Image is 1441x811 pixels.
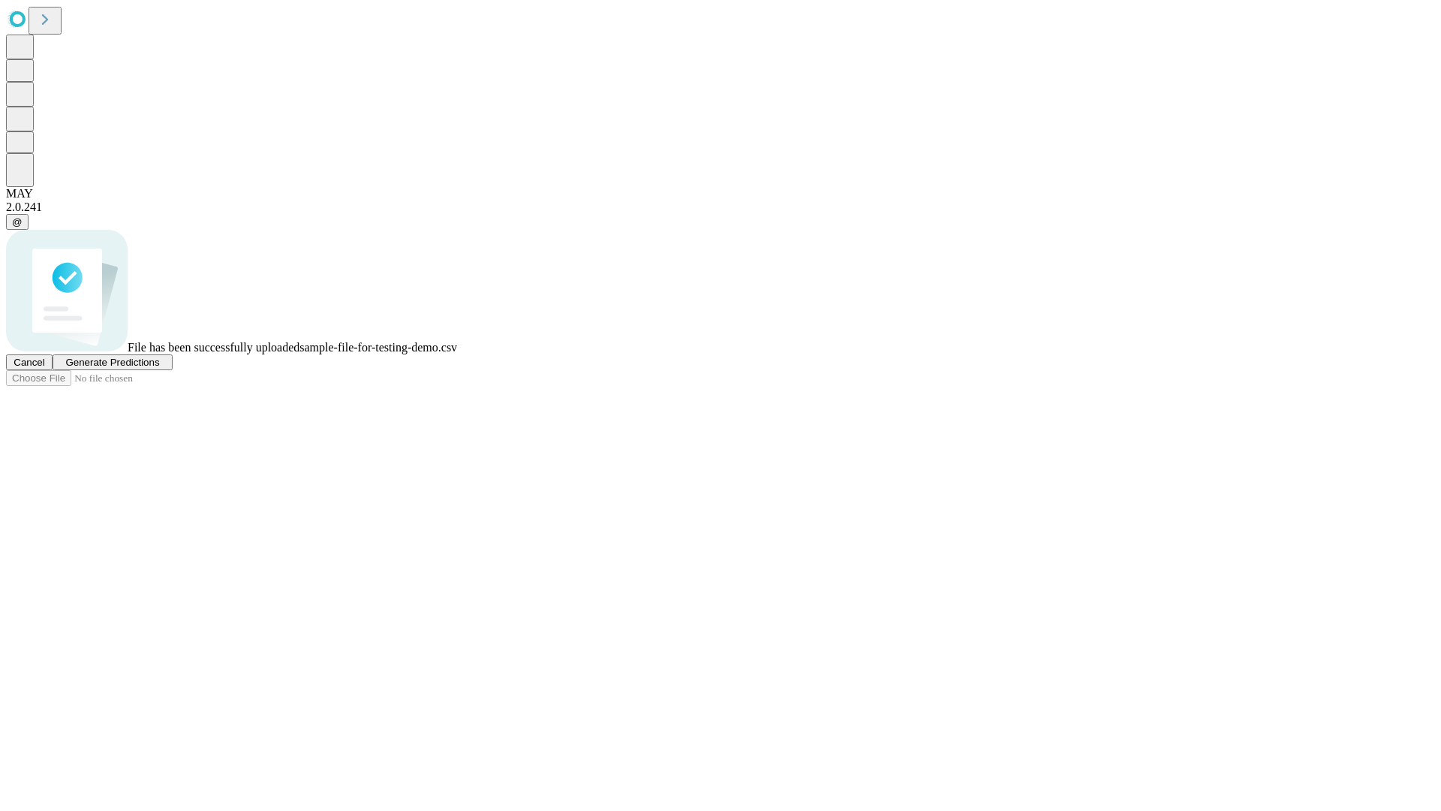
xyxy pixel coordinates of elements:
button: Generate Predictions [53,354,173,370]
span: sample-file-for-testing-demo.csv [299,341,457,354]
button: @ [6,214,29,230]
span: @ [12,216,23,228]
span: Generate Predictions [65,357,159,368]
button: Cancel [6,354,53,370]
span: Cancel [14,357,45,368]
div: MAY [6,187,1435,200]
span: File has been successfully uploaded [128,341,299,354]
div: 2.0.241 [6,200,1435,214]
